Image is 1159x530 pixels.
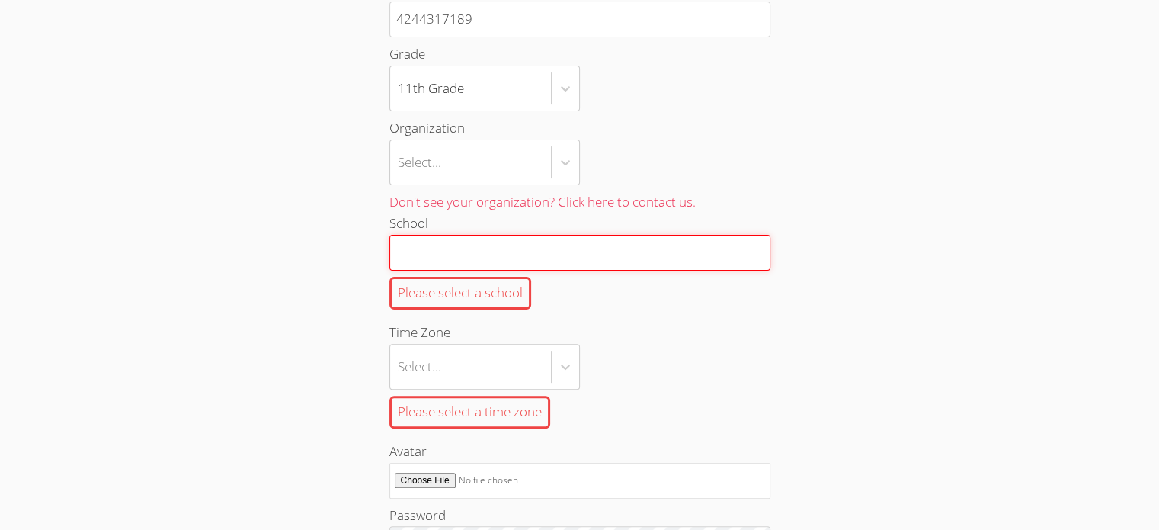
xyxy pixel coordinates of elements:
[389,235,770,271] input: SchoolPlease select a school
[389,193,696,210] a: Don't see your organization? Click here to contact us.
[389,277,531,310] div: Please select a school
[389,45,425,63] span: Grade
[389,214,428,232] span: School
[398,349,399,384] input: Time ZoneSelect...Please select a time zone
[398,77,464,99] div: 11th Grade
[389,323,450,341] span: Time Zone
[389,396,550,429] div: Please select a time zone
[389,2,770,37] input: Phone Number
[389,506,446,524] span: Password
[398,151,441,173] div: Select...
[389,119,465,137] span: Organization
[398,355,441,377] div: Select...
[389,442,427,460] span: Avatar
[389,463,770,499] input: Avatar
